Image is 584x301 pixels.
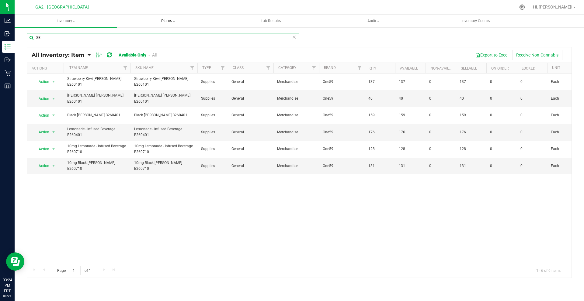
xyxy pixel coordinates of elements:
a: Lab Results [220,15,322,27]
span: 0 [490,129,513,135]
span: Plants [117,18,219,24]
span: Strawberry Kiwi [PERSON_NAME] B260101 [67,76,127,87]
a: Filter [187,63,197,73]
a: On Order [491,66,509,70]
span: One59 [323,129,361,135]
span: 40 [460,96,483,101]
span: 176 [399,129,422,135]
span: 10mg Lemonade - Infused Beverage B260710 [67,143,127,155]
span: Each [551,129,574,135]
a: All [152,53,157,57]
a: Audit [322,15,425,27]
span: General [231,129,270,135]
span: Each [551,96,574,101]
span: Page of 1 [52,266,96,275]
span: Strawberry Kiwi [PERSON_NAME] B260101 [134,76,194,87]
span: General [231,163,270,169]
span: 131 [460,163,483,169]
span: 128 [368,146,391,152]
a: Filter [120,63,130,73]
span: 159 [460,112,483,118]
p: 08/21 [3,294,12,298]
a: Inventory Counts [425,15,527,27]
span: 0 [520,146,544,152]
span: One59 [323,96,361,101]
div: Actions [32,66,61,70]
span: Each [551,146,574,152]
a: Unit [552,66,560,70]
span: select [50,128,57,136]
span: General [231,79,270,85]
span: 10mg Lemonade - Infused Beverage B260710 [134,143,194,155]
span: [PERSON_NAME] [PERSON_NAME] B260101 [67,93,127,104]
span: 0 [520,79,544,85]
span: 40 [368,96,391,101]
span: Inventory Counts [453,18,498,24]
span: Merchandise [277,146,315,152]
span: General [231,112,270,118]
span: General [231,96,270,101]
span: 159 [368,112,391,118]
span: Action [33,94,50,103]
span: [PERSON_NAME] [PERSON_NAME] B260101 [134,93,194,104]
span: 0 [490,146,513,152]
span: Merchandise [277,79,315,85]
span: select [50,162,57,170]
inline-svg: Reports [5,83,11,89]
span: Hi, [PERSON_NAME]! [533,5,572,9]
span: select [50,145,57,153]
span: Merchandise [277,129,315,135]
a: Item Name [68,66,88,70]
span: 128 [460,146,483,152]
span: 0 [490,79,513,85]
span: Lemonade - Infused Beverage B260401 [134,126,194,138]
span: General [231,146,270,152]
span: 0 [490,163,513,169]
inline-svg: Analytics [5,18,11,24]
span: Clear [292,33,296,41]
span: Supplies [201,129,224,135]
a: All Inventory: Item [32,52,88,58]
span: 10mg Black [PERSON_NAME] B260710 [67,160,127,172]
span: GA2 - [GEOGRAPHIC_DATA] [35,5,89,10]
span: Supplies [201,79,224,85]
div: Manage settings [518,4,526,10]
span: 137 [460,79,483,85]
span: 10mg Black [PERSON_NAME] B260710 [134,160,194,172]
span: Supplies [201,163,224,169]
span: Merchandise [277,96,315,101]
span: 131 [399,163,422,169]
inline-svg: Outbound [5,57,11,63]
span: 0 [429,146,452,152]
span: select [50,111,57,120]
a: Sellable [461,66,477,70]
a: Non-Available [430,66,457,70]
span: select [50,77,57,86]
span: Supplies [201,112,224,118]
span: One59 [323,163,361,169]
span: Action [33,145,50,153]
span: 0 [429,96,452,101]
span: 0 [520,163,544,169]
span: 0 [429,79,452,85]
a: Type [202,66,211,70]
span: Lab Results [252,18,289,24]
span: Action [33,111,50,120]
span: 0 [520,112,544,118]
span: Supplies [201,96,224,101]
span: select [50,94,57,103]
span: 159 [399,112,422,118]
span: Each [551,163,574,169]
a: Filter [218,63,228,73]
span: Each [551,79,574,85]
span: Lemonade - Infused Beverage B260401 [67,126,127,138]
a: Category [278,66,296,70]
input: 1 [70,266,81,275]
a: Filter [309,63,319,73]
a: Filter [263,63,273,73]
button: Receive Non-Cannabis [512,50,562,60]
button: Export to Excel [471,50,512,60]
span: Each [551,112,574,118]
a: Plants [117,15,220,27]
span: 0 [520,96,544,101]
